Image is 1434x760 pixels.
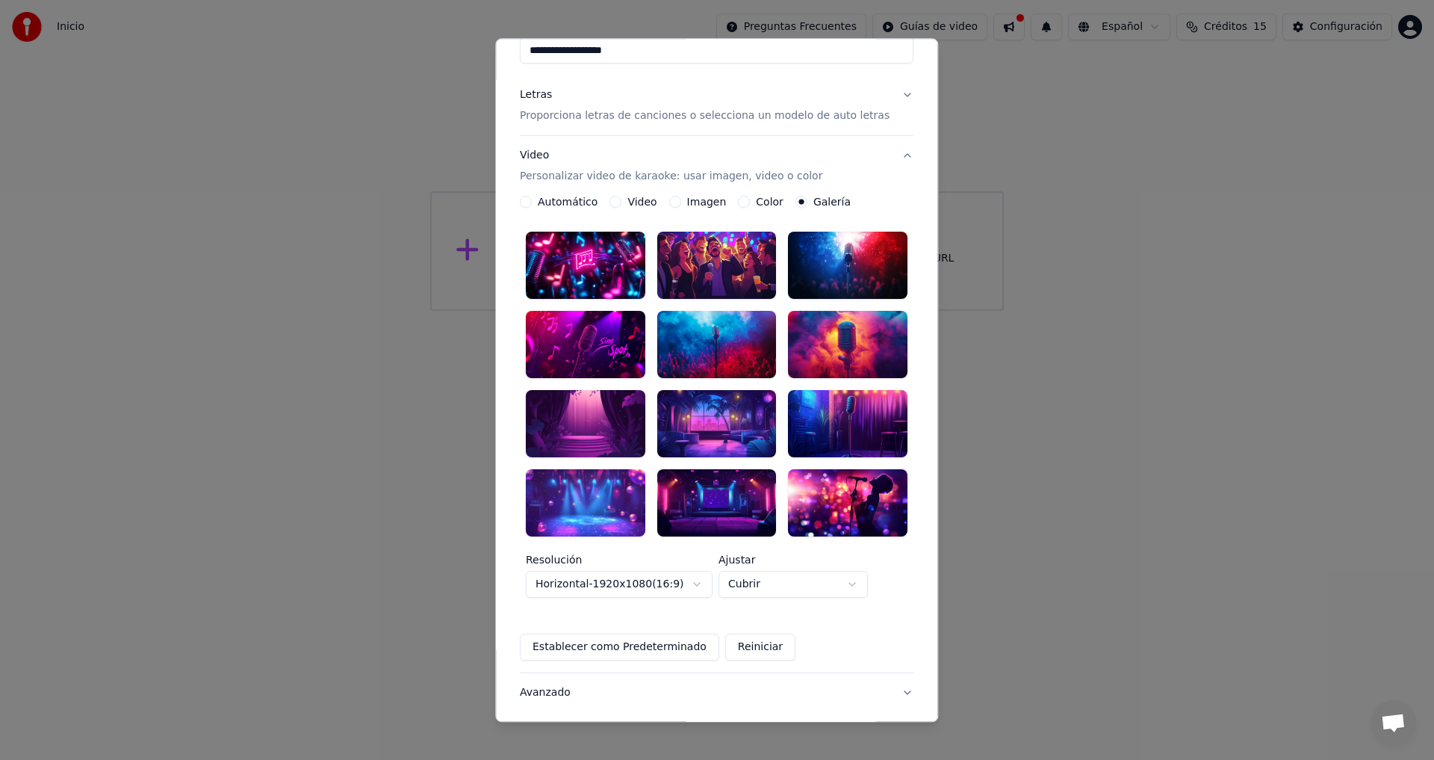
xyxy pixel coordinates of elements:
label: Galería [813,197,851,208]
button: Establecer como Predeterminado [520,634,719,661]
label: Ajustar [718,554,868,565]
label: Automático [538,197,597,208]
div: VideoPersonalizar video de karaoke: usar imagen, video o color [520,197,913,673]
label: Video [628,197,657,208]
label: Color [757,197,784,208]
div: Letras [520,88,552,103]
button: LetrasProporciona letras de canciones o selecciona un modelo de auto letras [520,76,913,136]
button: VideoPersonalizar video de karaoke: usar imagen, video o color [520,137,913,197]
label: Imagen [687,197,727,208]
p: Personalizar video de karaoke: usar imagen, video o color [520,170,822,185]
div: Video [520,149,822,185]
button: Reiniciar [725,634,795,661]
button: Avanzado [520,673,913,712]
p: Proporciona letras de canciones o selecciona un modelo de auto letras [520,109,890,124]
label: Resolución [526,554,713,565]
